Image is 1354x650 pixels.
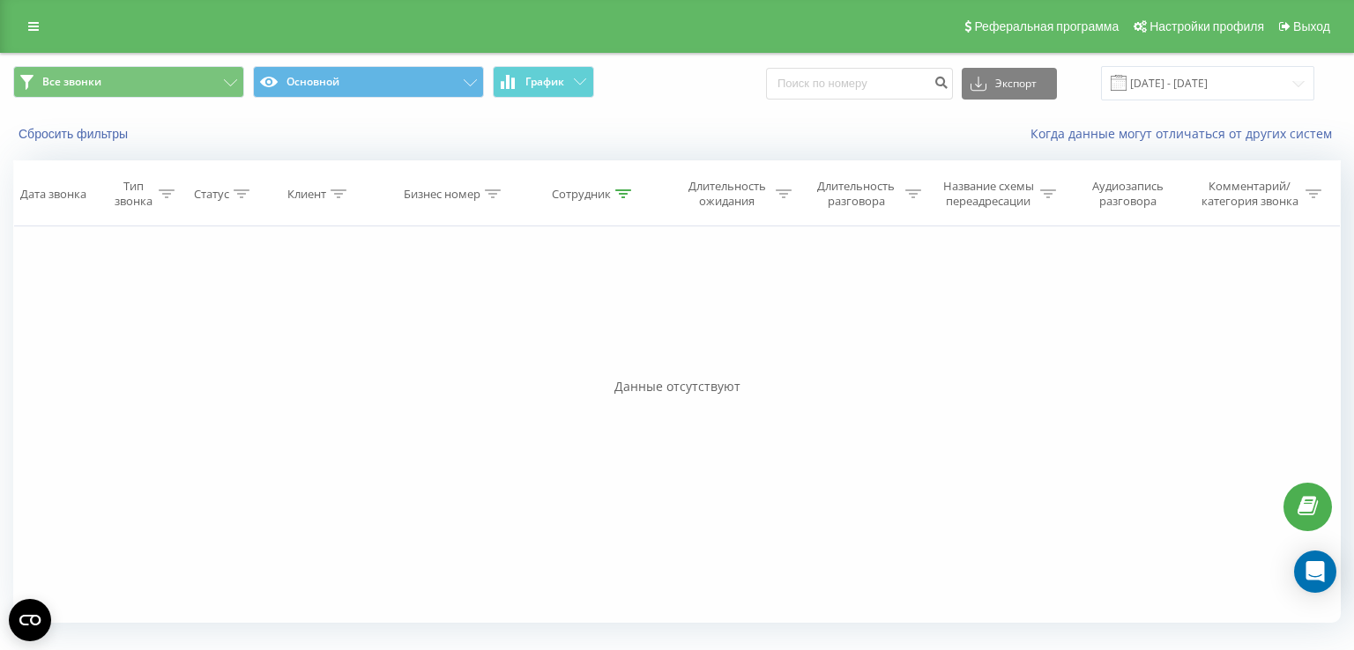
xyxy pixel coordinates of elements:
div: Комментарий/категория звонка [1198,179,1301,209]
button: Основной [253,66,484,98]
a: Когда данные могут отличаться от других систем [1030,125,1341,142]
div: Аудиозапись разговора [1076,179,1180,209]
div: Статус [194,187,229,202]
button: График [493,66,594,98]
button: Все звонки [13,66,244,98]
span: Реферальная программа [974,19,1119,33]
div: Длительность разговора [812,179,901,209]
div: Тип звонка [112,179,154,209]
div: Данные отсутствуют [13,378,1341,395]
div: Сотрудник [552,187,611,202]
button: Экспорт [962,68,1057,100]
span: График [525,76,564,88]
div: Название схемы переадресации [941,179,1036,209]
span: Настройки профиля [1149,19,1264,33]
span: Выход [1293,19,1330,33]
div: Клиент [287,187,326,202]
button: Сбросить фильтры [13,126,137,142]
span: Все звонки [42,75,101,89]
div: Бизнес номер [404,187,480,202]
input: Поиск по номеру [766,68,953,100]
div: Open Intercom Messenger [1294,550,1336,593]
button: Open CMP widget [9,599,51,641]
div: Длительность ожидания [682,179,771,209]
div: Дата звонка [20,187,86,202]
